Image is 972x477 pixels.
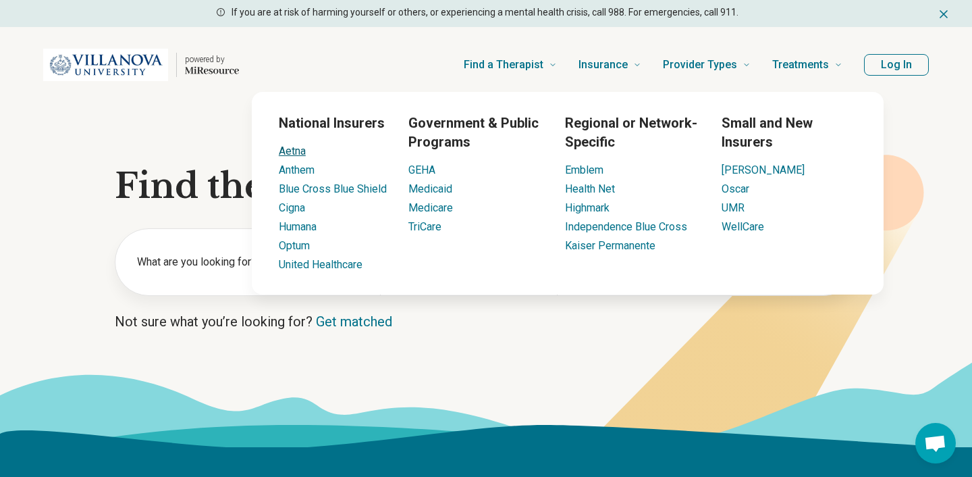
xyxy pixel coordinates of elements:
button: Dismiss [937,5,950,22]
a: Optum [279,239,310,252]
a: Aetna [279,145,306,157]
a: UMR [722,201,745,214]
a: Treatments [772,38,842,92]
a: Oscar [722,182,749,195]
a: Anthem [279,164,315,176]
span: Insurance [578,55,628,74]
label: What are you looking for? [137,254,364,270]
h3: Government & Public Programs [408,114,543,151]
a: Highmark [565,201,610,214]
a: Insurance [578,38,641,92]
span: Provider Types [663,55,737,74]
p: Not sure what you’re looking for? [115,312,857,331]
a: Find a Therapist [464,38,557,92]
span: Find a Therapist [464,55,543,74]
a: GEHA [408,164,435,176]
a: WellCare [722,220,764,233]
a: Medicare [408,201,453,214]
div: Insurance [171,92,965,295]
a: Get matched [316,313,392,330]
p: powered by [185,54,239,65]
h1: Find the right mental health care for you [115,166,857,207]
a: United Healthcare [279,258,362,271]
a: Independence Blue Cross [565,220,687,233]
a: Emblem [565,164,603,176]
a: Medicaid [408,182,452,195]
a: Health Net [565,182,615,195]
button: Log In [864,54,929,76]
div: Open chat [915,423,956,463]
a: [PERSON_NAME] [722,164,805,176]
a: Provider Types [663,38,751,92]
a: Kaiser Permanente [565,239,655,252]
h3: Small and New Insurers [722,114,857,151]
h3: National Insurers [279,114,387,132]
p: If you are at risk of harming yourself or others, or experiencing a mental health crisis, call 98... [232,5,738,20]
a: Cigna [279,201,305,214]
a: Humana [279,220,317,233]
a: Blue Cross Blue Shield [279,182,387,195]
a: TriCare [408,220,441,233]
a: Home page [43,43,239,86]
h3: Regional or Network-Specific [565,114,700,151]
span: Treatments [772,55,829,74]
